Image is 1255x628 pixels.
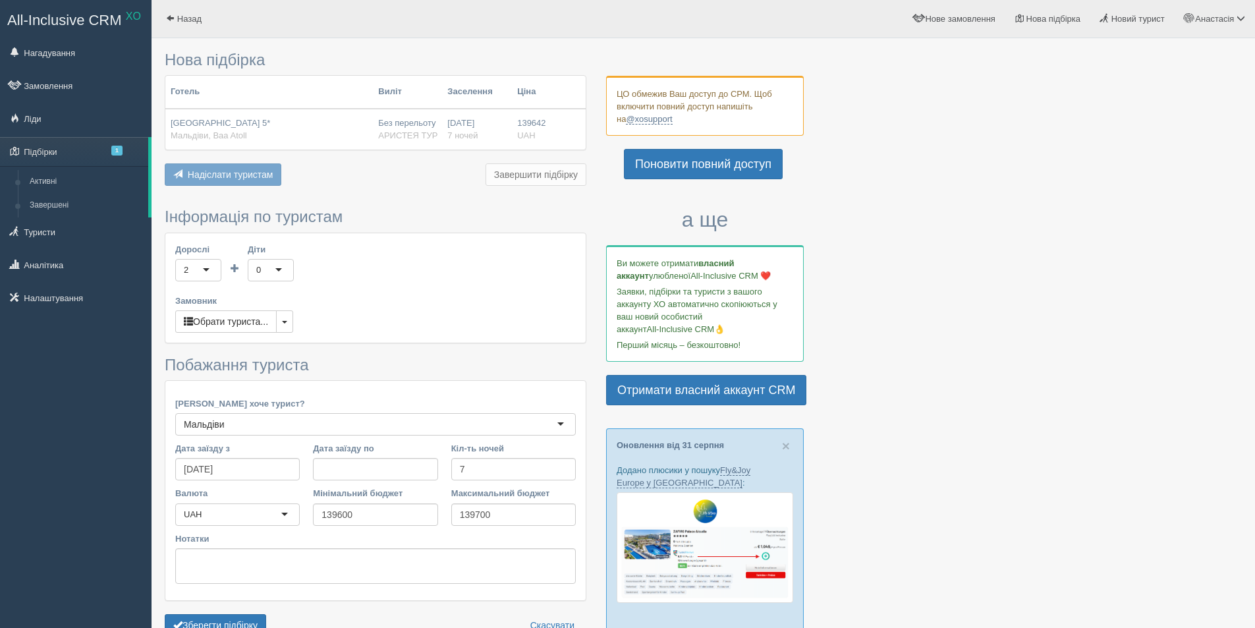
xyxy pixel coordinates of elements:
[626,114,672,125] a: @xosupport
[126,11,141,22] sup: XO
[782,438,790,453] span: ×
[606,375,806,405] a: Отримати власний аккаунт CRM
[175,310,277,333] button: Обрати туриста...
[175,532,576,545] label: Нотатки
[373,76,442,109] th: Виліт
[617,464,793,489] p: Додано плюсики у пошуку :
[175,397,576,410] label: [PERSON_NAME] хоче турист?
[256,264,261,277] div: 0
[165,163,281,186] button: Надіслати туристам
[165,356,309,374] span: Побажання туриста
[24,194,148,217] a: Завершені
[175,295,576,307] label: Замовник
[378,130,437,140] span: АРИСТЕЯ ТУР
[606,208,804,231] h3: а ще
[313,487,437,500] label: Мінімальний бюджет
[617,258,735,281] b: власний аккаунт
[451,487,576,500] label: Максимальний бюджет
[617,339,793,351] p: Перший місяць – безкоштовно!
[175,487,300,500] label: Валюта
[171,130,247,140] span: Мальдіви, Baa Atoll
[617,440,724,450] a: Оновлення від 31 серпня
[617,257,793,282] p: Ви можете отримати улюбленої
[647,324,725,334] span: All-Inclusive CRM👌
[165,208,586,225] h3: Інформація по туристам
[188,169,273,180] span: Надіслати туристам
[313,442,437,455] label: Дата заїзду по
[624,149,783,179] a: Поновити повний доступ
[248,243,294,256] label: Діти
[165,51,586,69] h3: Нова підбірка
[1195,14,1234,24] span: Анастасія
[512,76,551,109] th: Ціна
[451,458,576,480] input: 7-10 або 7,10,14
[378,117,437,142] div: Без перельоту
[442,76,512,109] th: Заселення
[184,508,202,521] div: UAH
[690,271,771,281] span: All-Inclusive CRM ❤️
[24,170,148,194] a: Активні
[617,285,793,335] p: Заявки, підбірки та туристи з вашого аккаунту ХО автоматично скопіюються у ваш новий особистий ак...
[925,14,995,24] span: Нове замовлення
[447,117,507,142] div: [DATE]
[111,146,123,156] span: 1
[171,118,270,128] span: [GEOGRAPHIC_DATA] 5*
[184,418,225,431] div: Мальдіви
[486,163,586,186] button: Завершити підбірку
[517,130,535,140] span: UAH
[606,76,804,136] div: ЦО обмежив Ваш доступ до СРМ. Щоб включити повний доступ напишіть на
[447,130,478,140] span: 7 ночей
[184,264,188,277] div: 2
[175,243,221,256] label: Дорослі
[782,439,790,453] button: Close
[451,442,576,455] label: Кіл-ть ночей
[7,12,122,28] span: All-Inclusive CRM
[177,14,202,24] span: Назад
[1111,14,1165,24] span: Новий турист
[517,118,545,128] span: 139642
[175,442,300,455] label: Дата заїзду з
[165,76,373,109] th: Готель
[617,492,793,603] img: fly-joy-de-proposal-crm-for-travel-agency.png
[1026,14,1081,24] span: Нова підбірка
[1,1,151,37] a: All-Inclusive CRM XO
[617,465,750,488] a: Fly&Joy Europe у [GEOGRAPHIC_DATA]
